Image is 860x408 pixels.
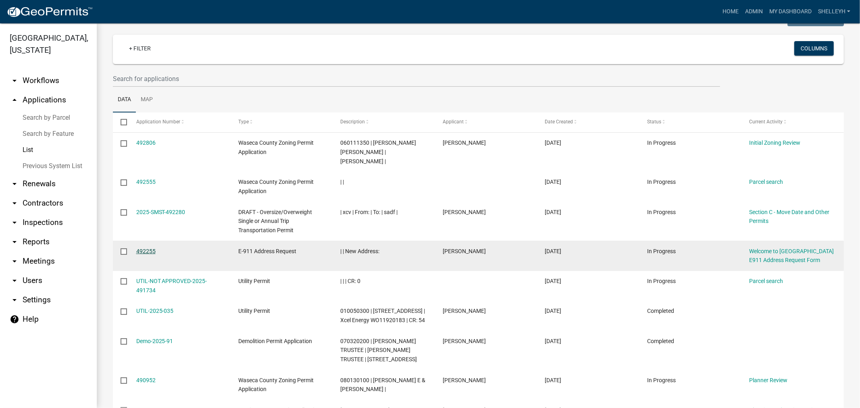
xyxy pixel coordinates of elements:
span: | | [341,179,344,185]
span: 10/10/2025 [545,338,562,344]
input: Search for applications [113,71,720,87]
datatable-header-cell: Applicant [435,112,537,132]
i: arrow_drop_down [10,179,19,189]
a: 2025-SMST-492280 [136,209,185,215]
span: 060111350 | MARY MICHELE-BAUMANN EMERSON | ROBERT CLAIRE EMERSON JR | [341,139,416,164]
datatable-header-cell: Current Activity [741,112,844,132]
span: 10/12/2025 [545,308,562,314]
span: | | New Address: [341,248,380,254]
span: In Progress [647,377,676,383]
span: | xcv | From: | To: | sadf | [341,209,398,215]
a: 490952 [136,377,156,383]
span: Utility Permit [238,278,270,284]
a: Parcel search [750,179,783,185]
a: Section C - Move Date and Other Permits [750,209,830,225]
a: + Filter [123,41,157,56]
a: UTIL-NOT APPROVED-2025-491734 [136,278,207,294]
span: Date Created [545,119,573,125]
span: Description [341,119,365,125]
i: help [10,314,19,324]
span: In Progress [647,209,676,215]
span: Type [238,119,249,125]
a: Home [719,4,742,19]
span: In Progress [647,278,676,284]
i: arrow_drop_up [10,95,19,105]
a: UTIL-2025-035 [136,308,174,314]
span: 10/14/2025 [545,209,562,215]
span: 10/14/2025 [545,248,562,254]
span: Completed [647,308,674,314]
i: arrow_drop_down [10,218,19,227]
span: Completed [647,338,674,344]
span: Deborah A. Grosko [443,308,486,314]
span: 10/13/2025 [545,278,562,284]
span: Josh [443,209,486,215]
span: Current Activity [750,119,783,125]
span: Application Number [136,119,180,125]
span: 080130100 | BARRIE E & DAWN M PETERSON | [341,377,426,393]
span: In Progress [647,248,676,254]
a: Planner Review [750,377,788,383]
i: arrow_drop_down [10,237,19,247]
a: Map [136,87,158,113]
span: Waseca County Zoning Permit Application [238,377,314,393]
span: DRAFT - Oversize/Overweight Single or Annual Trip Transportation Permit [238,209,312,234]
datatable-header-cell: Description [333,112,435,132]
span: Dawn [443,377,486,383]
a: shelleyh [815,4,854,19]
a: Parcel search [750,278,783,284]
a: 492806 [136,139,156,146]
a: Data [113,87,136,113]
datatable-header-cell: Status [639,112,742,132]
span: 10/14/2025 [545,179,562,185]
span: In Progress [647,139,676,146]
span: Robert Emerson [443,139,486,146]
a: Initial Zoning Review [750,139,801,146]
span: 10/10/2025 [545,377,562,383]
span: | | | CR: 0 [341,278,361,284]
span: Waseca County Zoning Permit Application [238,139,314,155]
span: Applicant [443,119,464,125]
a: Admin [742,4,766,19]
a: 492555 [136,179,156,185]
i: arrow_drop_down [10,76,19,85]
datatable-header-cell: Date Created [537,112,639,132]
a: 492255 [136,248,156,254]
span: 010050300 | 1589 370TH AVE | Xcel Energy WO11920183 | CR: 54 [341,308,425,323]
span: 10/15/2025 [545,139,562,146]
a: My Dashboard [766,4,815,19]
span: 070320200 | NIEL E BERG TRUSTEE | RANAE L BERG TRUSTEE | 13821 200TH AVE [341,338,417,363]
datatable-header-cell: Type [231,112,333,132]
span: Status [647,119,661,125]
span: Steven Mickelson [443,248,486,254]
a: Welcome to [GEOGRAPHIC_DATA] E911 Address Request Form [750,248,834,264]
button: Bulk Actions [787,12,844,26]
span: Ranae Berg [443,338,486,344]
span: Utility Permit [238,308,270,314]
i: arrow_drop_down [10,276,19,285]
i: arrow_drop_down [10,295,19,305]
button: Columns [794,41,834,56]
span: Demolition Permit Application [238,338,312,344]
i: arrow_drop_down [10,256,19,266]
span: Waseca County Zoning Permit Application [238,179,314,194]
datatable-header-cell: Application Number [128,112,231,132]
a: Demo-2025-91 [136,338,173,344]
span: In Progress [647,179,676,185]
datatable-header-cell: Select [113,112,128,132]
i: arrow_drop_down [10,198,19,208]
span: E-911 Address Request [238,248,296,254]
